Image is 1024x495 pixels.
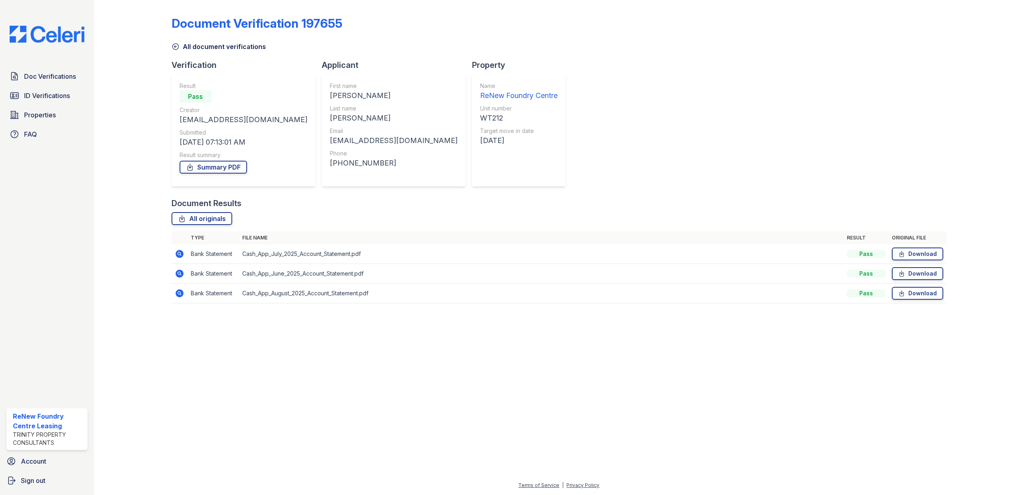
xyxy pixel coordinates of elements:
div: WT212 [480,112,558,124]
span: Account [21,456,46,466]
div: Email [330,127,458,135]
a: ID Verifications [6,88,88,104]
a: Properties [6,107,88,123]
td: Bank Statement [188,284,239,303]
div: First name [330,82,458,90]
th: Result [844,231,889,244]
div: ReNew Foundry Centre Leasing [13,411,84,431]
div: [DATE] [480,135,558,146]
td: Cash_App_August_2025_Account_Statement.pdf [239,284,844,303]
a: Download [892,287,943,300]
span: ID Verifications [24,91,70,100]
td: Cash_App_June_2025_Account_Statement.pdf [239,264,844,284]
div: Result [180,82,307,90]
span: Sign out [21,476,45,485]
span: Doc Verifications [24,72,76,81]
div: Result summary [180,151,307,159]
a: Summary PDF [180,161,247,174]
div: Pass [847,289,885,297]
div: Document Results [172,198,241,209]
span: Properties [24,110,56,120]
th: Original file [889,231,946,244]
a: All document verifications [172,42,266,51]
a: All originals [172,212,232,225]
a: Sign out [3,472,91,489]
a: Privacy Policy [566,482,599,488]
span: FAQ [24,129,37,139]
div: [PERSON_NAME] [330,90,458,101]
a: Account [3,453,91,469]
div: [EMAIL_ADDRESS][DOMAIN_NAME] [330,135,458,146]
th: File name [239,231,844,244]
a: Terms of Service [518,482,559,488]
div: Last name [330,104,458,112]
div: [EMAIL_ADDRESS][DOMAIN_NAME] [180,114,307,125]
div: Submitted [180,129,307,137]
div: [PERSON_NAME] [330,112,458,124]
a: Download [892,247,943,260]
div: Applicant [322,59,472,71]
a: FAQ [6,126,88,142]
div: Pass [180,90,212,103]
td: Cash_App_July_2025_Account_Statement.pdf [239,244,844,264]
div: Pass [847,270,885,278]
th: Type [188,231,239,244]
div: Document Verification 197655 [172,16,342,31]
div: [DATE] 07:13:01 AM [180,137,307,148]
div: Trinity Property Consultants [13,431,84,447]
div: Target move in date [480,127,558,135]
div: Unit number [480,104,558,112]
div: Pass [847,250,885,258]
div: Property [472,59,572,71]
div: Name [480,82,558,90]
a: Doc Verifications [6,68,88,84]
div: | [562,482,564,488]
div: [PHONE_NUMBER] [330,157,458,169]
td: Bank Statement [188,244,239,264]
td: Bank Statement [188,264,239,284]
div: Verification [172,59,322,71]
img: CE_Logo_Blue-a8612792a0a2168367f1c8372b55b34899dd931a85d93a1a3d3e32e68fde9ad4.png [3,26,91,43]
a: Name ReNew Foundry Centre [480,82,558,101]
div: ReNew Foundry Centre [480,90,558,101]
a: Download [892,267,943,280]
div: Phone [330,149,458,157]
div: Creator [180,106,307,114]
